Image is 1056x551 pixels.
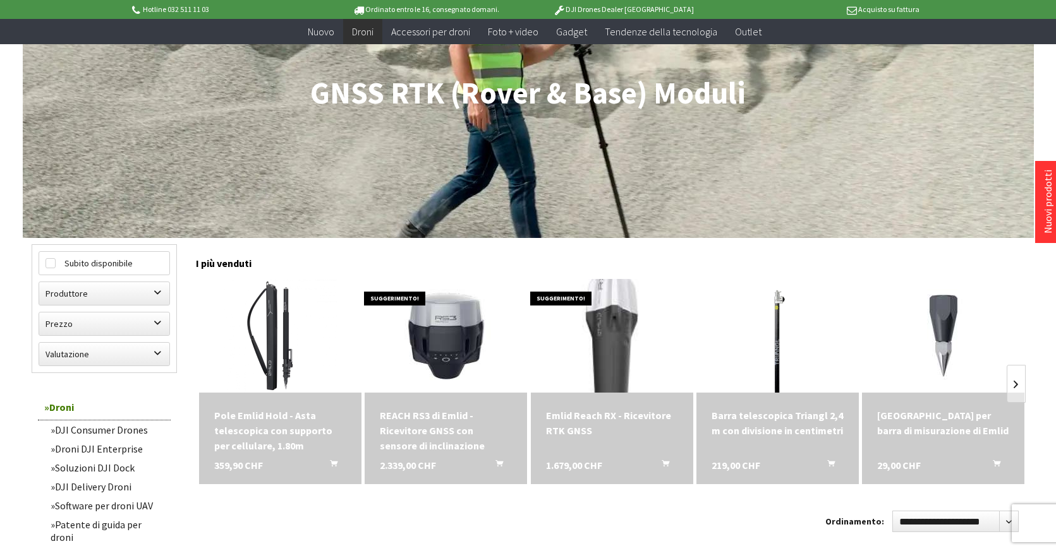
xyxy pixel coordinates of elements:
a: Emlid Reach RX - Ricevitore RTK GNSS 1.679,00 CHF Aggiungi al carrello [546,408,678,438]
div: Pole Emlid Hold - Asta telescopica con supporto per cellulare, 1.80m [214,408,346,453]
img: REACH RS3 di Emlid - Ricevitore GNSS con sensore di inclinazione [389,279,503,393]
span: 219,00 CHF [712,458,760,473]
a: Droni [38,394,171,420]
label: Valutazione [39,343,169,365]
a: Pole Emlid Hold - Asta telescopica con supporto per cellulare, 1.80m 359,90 CHF Aggiungi al carrello [214,408,346,453]
label: Subito disponibile [39,252,169,275]
a: Software per droni UAV [44,496,171,515]
div: Barra telescopica Triangl 2,4 m con divisione in centimetri [712,408,844,438]
span: 1.679,00 CHF [546,458,602,473]
a: Tendenze della tecnologia [596,19,726,45]
a: Nuovi prodotti [1041,170,1054,234]
span: Droni [352,25,373,38]
a: Droni [343,19,382,45]
a: [GEOGRAPHIC_DATA] per barra di misurazione di Emlid 29,00 CHF Aggiungi al carrello [877,408,1009,438]
label: Produttore [39,282,169,305]
div: I più venduti [196,244,1025,276]
img: Barra telescopica Triangl 2,4 m con divisione in centimetri [720,279,834,393]
a: DJI Delivery Droni [44,477,171,496]
span: 359,90 CHF [214,458,263,473]
a: Accessori per droni [382,19,479,45]
a: Nuovo [299,19,343,45]
a: Foto + video [479,19,547,45]
p: Ordinato entro le 16, consegnato domani. [327,2,525,17]
a: Outlet [726,19,770,45]
img: Pole Emlid Hold - Asta telescopica con supporto per cellulare, 1.80m [223,279,337,393]
a: REACH RS3 di Emlid - Ricevitore GNSS con sensore di inclinazione 2.339,00 CHF Aggiungi al carrello [380,408,512,453]
a: Patente di guida per droni [44,515,171,547]
label: Prezzo [39,312,169,335]
button: Aggiungi al carrello [315,458,345,474]
button: Aggiungi al carrello [978,458,1008,474]
div: REACH RS3 di Emlid - Ricevitore GNSS con sensore di inclinazione [380,408,512,453]
button: Aggiungi al carrello [646,458,677,474]
span: Nuovo [308,25,334,38]
div: Emlid Reach RX - Ricevitore RTK GNSS [546,408,678,438]
img: Punta di ricambio per barra di misurazione di Emlid [887,279,1000,393]
a: Droni DJI Enterprise [44,439,171,458]
a: Gadget [547,19,596,45]
p: DJI Drones Dealer [GEOGRAPHIC_DATA] [525,2,722,17]
button: Aggiungi al carrello [480,458,511,474]
span: Accessori per droni [391,25,470,38]
span: 29,00 CHF [877,458,921,473]
span: Tendenze della tecnologia [605,25,717,38]
span: Foto + video [488,25,538,38]
a: DJI Consumer Drones [44,420,171,439]
span: 2.339,00 CHF [380,458,436,473]
span: Outlet [735,25,762,38]
label: Ordinamento: [825,511,884,531]
img: Emlid Reach RX - Ricevitore RTK GNSS [532,256,691,415]
a: Barra telescopica Triangl 2,4 m con divisione in centimetri 219,00 CHF Aggiungi al carrello [712,408,844,438]
div: [GEOGRAPHIC_DATA] per barra di misurazione di Emlid [877,408,1009,438]
a: Soluzioni DJI Dock [44,458,171,477]
button: Aggiungi al carrello [812,458,842,474]
p: Acquisto su fattura [722,2,919,17]
span: Gadget [556,25,587,38]
p: Hotline 032 511 11 03 [130,2,327,17]
h1: GNSS RTK (Rover & Base) Moduli [32,78,1025,109]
